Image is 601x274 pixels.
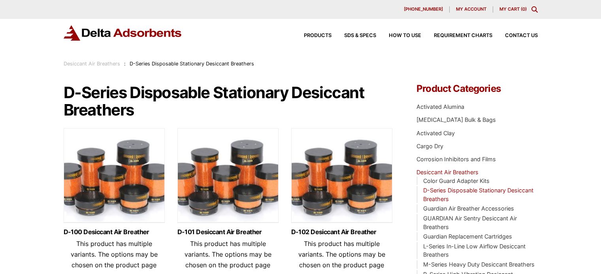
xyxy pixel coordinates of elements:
[522,6,525,12] span: 0
[505,33,538,38] span: Contact Us
[64,25,182,41] img: Delta Adsorbents
[423,243,526,258] a: L-Series In-Line Low Airflow Desiccant Breathers
[71,240,158,269] span: This product has multiple variants. The options may be chosen on the product page
[64,229,165,235] a: D-100 Desiccant Air Breather
[416,103,464,110] a: Activated Alumina
[416,143,443,149] a: Cargo Dry
[416,156,496,162] a: Corrosion Inhibitors and Films
[298,240,385,269] span: This product has multiple variants. The options may be chosen on the product page
[423,177,490,184] a: Color Guard Adapter Kits
[423,233,512,240] a: Guardian Replacement Cartridges
[291,229,392,235] a: D-102 Desiccant Air Breather
[499,6,527,12] a: My Cart (0)
[416,84,537,93] h4: Product Categories
[332,33,376,38] a: SDS & SPECS
[450,6,493,13] a: My account
[185,240,271,269] span: This product has multiple variants. The options may be chosen on the product page
[404,7,443,11] span: [PHONE_NUMBER]
[423,261,535,268] a: M-Series Heavy Duty Desiccant Breathers
[456,7,486,11] span: My account
[492,33,538,38] a: Contact Us
[344,33,376,38] span: SDS & SPECS
[416,169,479,175] a: Desiccant Air Breathers
[434,33,492,38] span: Requirement Charts
[398,6,450,13] a: [PHONE_NUMBER]
[64,61,120,67] a: Desiccant Air Breathers
[177,229,279,235] a: D-101 Desiccant Air Breather
[64,84,393,119] h1: D-Series Disposable Stationary Desiccant Breathers
[291,33,332,38] a: Products
[421,33,492,38] a: Requirement Charts
[531,6,538,13] div: Toggle Modal Content
[389,33,421,38] span: How to Use
[416,130,455,136] a: Activated Clay
[130,61,254,67] span: D-Series Disposable Stationary Desiccant Breathers
[423,205,514,212] a: Guardian Air Breather Accessories
[304,33,332,38] span: Products
[124,61,126,67] span: :
[423,215,517,230] a: GUARDIAN Air Sentry Desiccant Air Breathers
[416,116,496,123] a: [MEDICAL_DATA] Bulk & Bags
[423,187,533,202] a: D-Series Disposable Stationary Desiccant Breathers
[376,33,421,38] a: How to Use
